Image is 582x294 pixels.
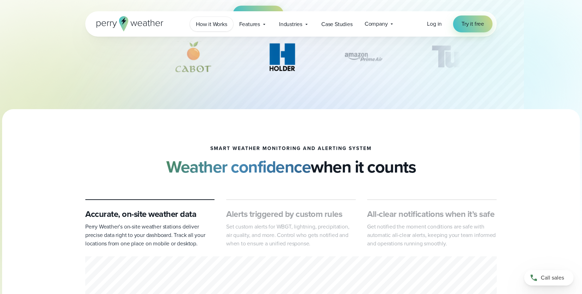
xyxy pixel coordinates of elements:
[524,270,574,286] a: Call sales
[462,20,484,28] span: Try it free
[166,154,311,179] strong: Weather confidence
[279,20,302,29] span: Industries
[161,39,226,75] img: Cabot-Citrus-Farms.svg
[541,274,564,282] span: Call sales
[260,39,306,75] div: 11 of 12
[233,6,284,23] a: Try it free
[244,10,267,18] span: Try it free
[239,20,260,29] span: Features
[166,157,416,177] h2: when it counts
[427,20,442,28] a: Log in
[367,208,497,220] h3: All-clear notifications when it’s safe
[340,39,388,75] img: Amazon-Air-logo.svg
[421,39,521,75] img: Turner-Construction_1.svg
[84,39,128,75] img: University-of-Southern-California-USC.svg
[226,208,356,220] h3: Alerts triggered by custom rules
[421,39,521,75] div: 1 of 12
[315,17,359,31] a: Case Studies
[226,223,356,248] p: Set custom alerts for WBGT, lightning, precipitation, air quality, and more. Control who gets not...
[260,39,306,75] img: Holder.svg
[321,20,353,29] span: Case Studies
[340,39,388,75] div: 12 of 12
[85,208,215,220] h3: Accurate, on-site weather data
[453,15,493,32] a: Try it free
[210,146,372,151] h1: smart weather monitoring and alerting system
[161,39,226,75] div: 10 of 12
[291,6,349,23] a: Explore the system
[196,20,227,29] span: How it Works
[291,10,338,18] span: Explore the system
[84,39,128,75] div: 9 of 12
[367,223,497,248] p: Get notified the moment conditions are safe with automatic all-clear alerts, keeping your team in...
[190,17,233,31] a: How it Works
[365,20,388,28] span: Company
[85,223,215,248] p: Perry Weather’s on-site weather stations deliver precise data right to your dashboard. Track all ...
[120,39,462,78] div: slideshow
